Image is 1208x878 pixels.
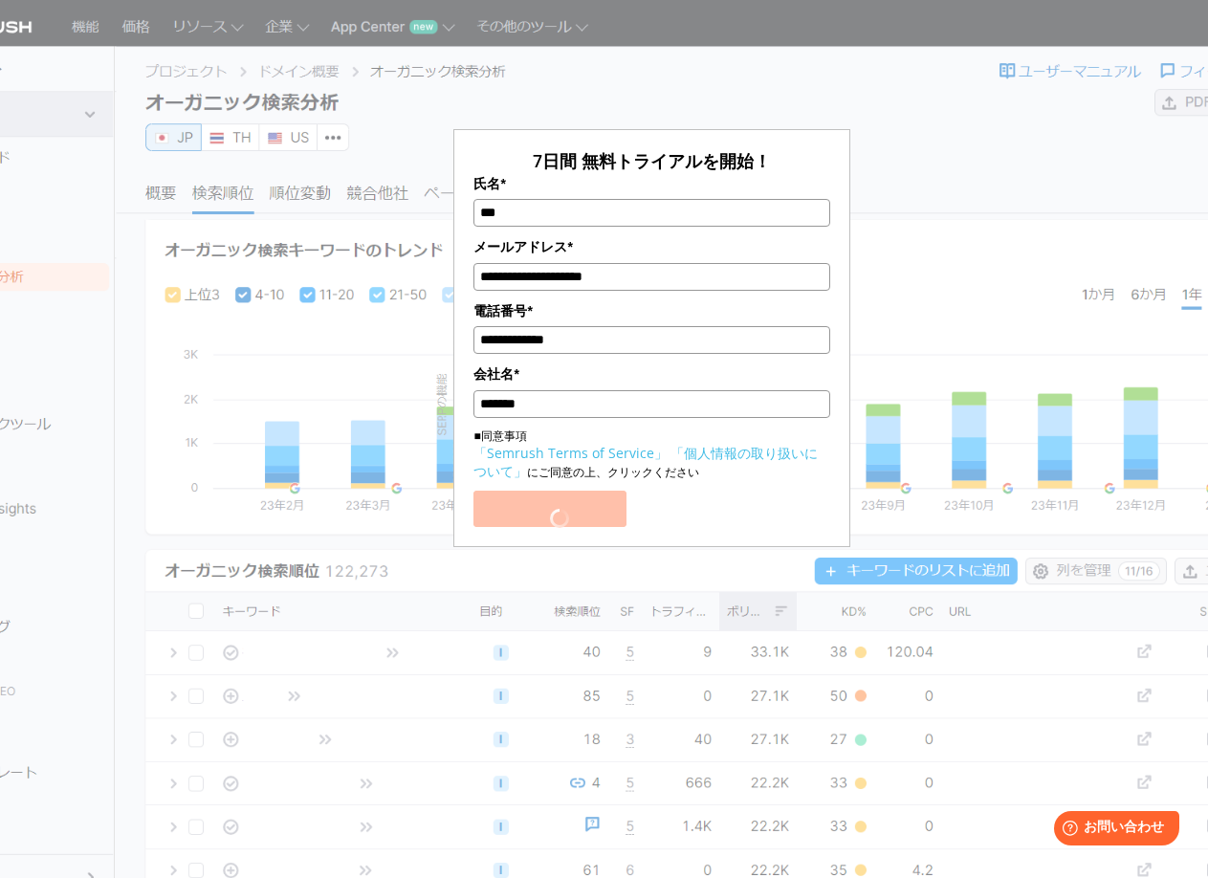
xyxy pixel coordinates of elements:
[473,428,829,481] p: ■同意事項 にご同意の上、クリックください
[1038,803,1187,857] iframe: Help widget launcher
[473,236,829,257] label: メールアドレス*
[473,444,668,462] a: 「Semrush Terms of Service」
[473,444,818,480] a: 「個人情報の取り扱いについて」
[473,300,829,321] label: 電話番号*
[533,149,771,172] span: 7日間 無料トライアルを開始！
[473,491,626,527] button: トライアルをはじめる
